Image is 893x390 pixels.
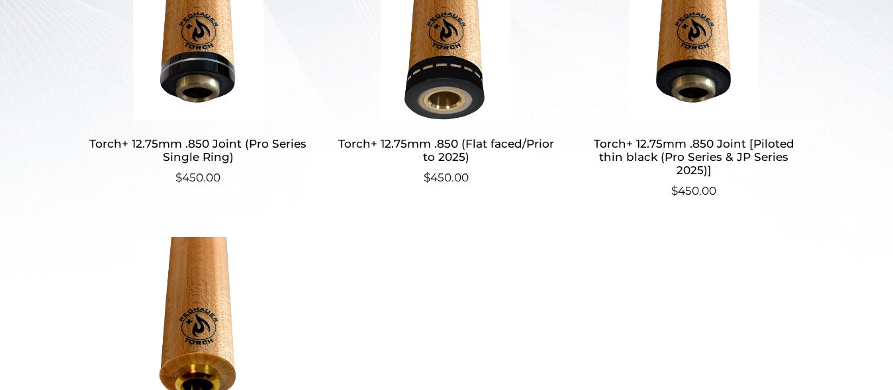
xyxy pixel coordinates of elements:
span: $ [671,184,678,197]
bdi: 450.00 [175,171,220,184]
h2: Torch+ 12.75mm .850 Joint [Piloted thin black (Pro Series & JP Series 2025)] [584,131,804,183]
bdi: 450.00 [671,184,716,197]
bdi: 450.00 [424,171,469,184]
h2: Torch+ 12.75mm .850 Joint (Pro Series Single Ring) [88,131,308,170]
h2: Torch+ 12.75mm .850 (Flat faced/Prior to 2025) [336,131,556,170]
span: $ [424,171,430,184]
span: $ [175,171,182,184]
